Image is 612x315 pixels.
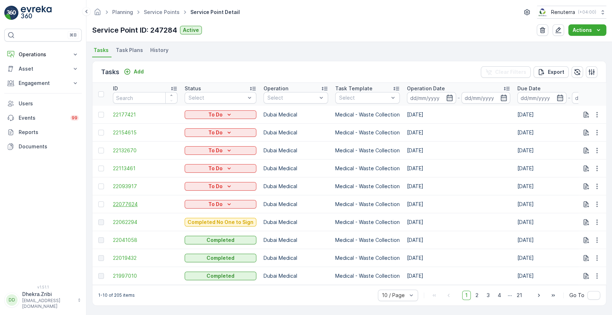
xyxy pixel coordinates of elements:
[481,66,531,78] button: Clear Filters
[180,26,202,34] button: Active
[4,139,82,154] a: Documents
[185,85,201,92] p: Status
[113,272,177,280] a: 21997010
[19,114,66,121] p: Events
[264,201,328,208] p: Dubai Medical
[403,106,514,124] td: [DATE]
[551,9,575,16] p: Renuterra
[113,237,177,244] span: 22041058
[4,6,19,20] img: logo
[208,201,223,208] p: To Do
[4,62,82,76] button: Asset
[457,94,460,102] p: -
[185,110,256,119] button: To Do
[335,237,400,244] p: Medical - Waste Collection
[19,100,79,107] p: Users
[267,94,317,101] p: Select
[264,254,328,262] p: Dubai Medical
[112,9,133,15] a: Planning
[335,183,400,190] p: Medical - Waste Collection
[403,177,514,195] td: [DATE]
[533,66,569,78] button: Export
[185,254,256,262] button: Completed
[185,146,256,155] button: To Do
[98,255,104,261] div: Toggle Row Selected
[113,92,177,104] input: Search
[335,85,373,92] p: Task Template
[407,92,456,104] input: dd/mm/yyyy
[98,219,104,225] div: Toggle Row Selected
[403,124,514,142] td: [DATE]
[403,231,514,249] td: [DATE]
[113,254,177,262] a: 22019432
[483,291,493,300] span: 3
[264,85,288,92] p: Operation
[113,111,177,118] a: 22177421
[70,32,77,38] p: ⌘B
[264,165,328,172] p: Dubai Medical
[113,219,177,226] a: 22062294
[4,96,82,111] a: Users
[113,183,177,190] span: 22093917
[508,291,512,300] p: ...
[98,292,135,298] p: 1-10 of 205 items
[208,129,223,136] p: To Do
[461,92,511,104] input: dd/mm/yyyy
[22,298,74,309] p: [EMAIL_ADDRESS][DOMAIN_NAME]
[113,165,177,172] span: 22113461
[6,294,18,306] div: DD
[98,166,104,171] div: Toggle Row Selected
[208,165,223,172] p: To Do
[19,51,67,58] p: Operations
[189,94,245,101] p: Select
[113,129,177,136] a: 22154615
[403,159,514,177] td: [DATE]
[208,147,223,154] p: To Do
[403,249,514,267] td: [DATE]
[113,147,177,154] a: 22132670
[185,164,256,173] button: To Do
[150,47,169,54] span: History
[94,11,101,17] a: Homepage
[98,273,104,279] div: Toggle Row Selected
[19,65,67,72] p: Asset
[113,201,177,208] a: 22077624
[264,219,328,226] p: Dubai Medical
[144,9,180,15] a: Service Points
[569,292,584,299] span: Go To
[98,130,104,135] div: Toggle Row Selected
[403,142,514,159] td: [DATE]
[403,213,514,231] td: [DATE]
[19,129,79,136] p: Reports
[185,272,256,280] button: Completed
[94,47,109,54] span: Tasks
[568,94,570,102] p: -
[264,237,328,244] p: Dubai Medical
[335,111,400,118] p: Medical - Waste Collection
[19,143,79,150] p: Documents
[513,291,525,300] span: 21
[339,94,389,101] p: Select
[4,285,82,289] span: v 1.51.1
[578,9,596,15] p: ( +04:00 )
[98,112,104,118] div: Toggle Row Selected
[189,9,241,16] span: Service Point Detail
[517,85,541,92] p: Due Date
[19,80,67,87] p: Engagement
[568,24,606,36] button: Actions
[98,201,104,207] div: Toggle Row Selected
[537,6,606,19] button: Renuterra(+04:00)
[22,291,74,298] p: Dhekra.Zribi
[185,236,256,244] button: Completed
[573,27,592,34] p: Actions
[335,272,400,280] p: Medical - Waste Collection
[264,111,328,118] p: Dubai Medical
[494,291,504,300] span: 4
[207,254,234,262] p: Completed
[92,25,177,35] p: Service Point ID: 247284
[4,291,82,309] button: DDDhekra.Zribi[EMAIL_ADDRESS][DOMAIN_NAME]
